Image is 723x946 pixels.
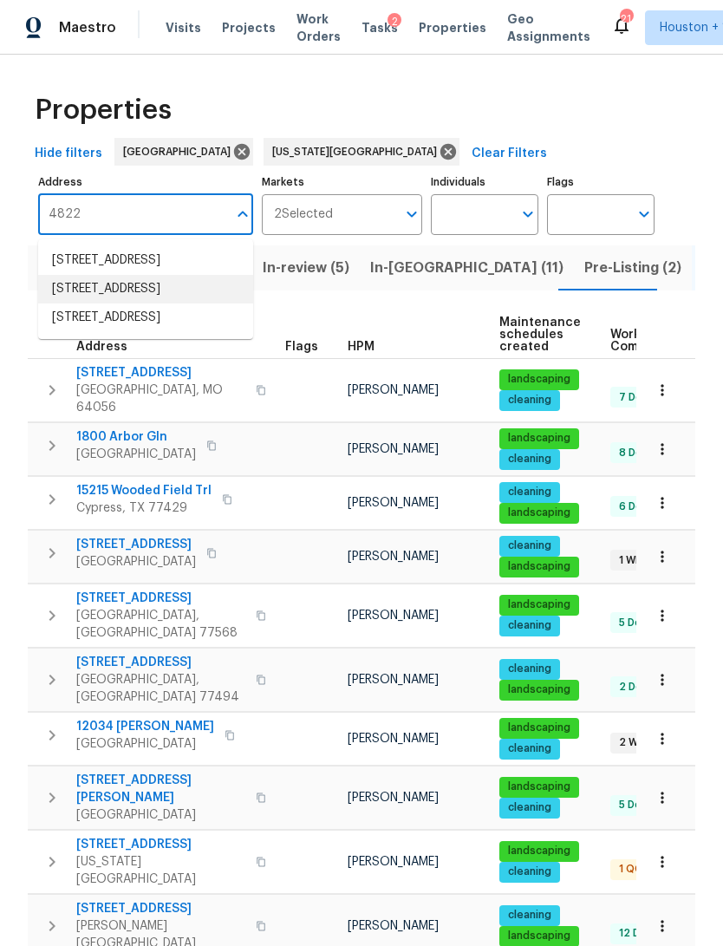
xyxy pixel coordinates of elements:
[285,341,318,353] span: Flags
[348,443,439,455] span: [PERSON_NAME]
[38,303,253,332] li: [STREET_ADDRESS]
[632,202,656,226] button: Open
[501,682,577,697] span: landscaping
[76,735,214,753] span: [GEOGRAPHIC_DATA]
[501,908,558,923] span: cleaning
[501,618,558,633] span: cleaning
[76,671,245,706] span: [GEOGRAPHIC_DATA], [GEOGRAPHIC_DATA] 77494
[38,177,253,187] label: Address
[76,364,245,382] span: [STREET_ADDRESS]
[388,13,401,30] div: 2
[114,138,253,166] div: [GEOGRAPHIC_DATA]
[507,10,590,45] span: Geo Assignments
[501,372,577,387] span: landscaping
[419,19,486,36] span: Properties
[612,926,667,941] span: 12 Done
[264,138,459,166] div: [US_STATE][GEOGRAPHIC_DATA]
[501,929,577,943] span: landscaping
[501,485,558,499] span: cleaning
[59,19,116,36] span: Maestro
[76,499,212,517] span: Cypress, TX 77429
[612,499,662,514] span: 6 Done
[274,207,333,222] span: 2 Selected
[499,316,581,353] span: Maintenance schedules created
[431,177,538,187] label: Individuals
[400,202,424,226] button: Open
[501,431,577,446] span: landscaping
[501,864,558,879] span: cleaning
[76,772,245,806] span: [STREET_ADDRESS][PERSON_NAME]
[348,920,439,932] span: [PERSON_NAME]
[348,733,439,745] span: [PERSON_NAME]
[35,143,102,165] span: Hide filters
[76,806,245,824] span: [GEOGRAPHIC_DATA]
[610,329,720,353] span: Work Order Completion
[612,446,662,460] span: 8 Done
[501,662,558,676] span: cleaning
[76,836,245,853] span: [STREET_ADDRESS]
[231,202,255,226] button: Close
[296,10,341,45] span: Work Orders
[620,10,632,28] div: 21
[516,202,540,226] button: Open
[501,393,558,408] span: cleaning
[166,19,201,36] span: Visits
[272,143,444,160] span: [US_STATE][GEOGRAPHIC_DATA]
[76,536,196,553] span: [STREET_ADDRESS]
[348,792,439,804] span: [PERSON_NAME]
[501,559,577,574] span: landscaping
[76,341,127,353] span: Address
[370,256,563,280] span: In-[GEOGRAPHIC_DATA] (11)
[76,900,245,917] span: [STREET_ADDRESS]
[465,138,554,170] button: Clear Filters
[263,256,349,280] span: In-review (5)
[348,674,439,686] span: [PERSON_NAME]
[38,246,253,275] li: [STREET_ADDRESS]
[348,551,439,563] span: [PERSON_NAME]
[501,844,577,858] span: landscaping
[38,275,253,303] li: [STREET_ADDRESS]
[348,497,439,509] span: [PERSON_NAME]
[348,384,439,396] span: [PERSON_NAME]
[76,853,245,888] span: [US_STATE][GEOGRAPHIC_DATA]
[35,101,172,119] span: Properties
[501,741,558,756] span: cleaning
[28,138,109,170] button: Hide filters
[612,680,662,695] span: 2 Done
[501,452,558,466] span: cleaning
[76,718,214,735] span: 12034 [PERSON_NAME]
[501,597,577,612] span: landscaping
[222,19,276,36] span: Projects
[348,856,439,868] span: [PERSON_NAME]
[501,721,577,735] span: landscaping
[76,553,196,571] span: [GEOGRAPHIC_DATA]
[76,654,245,671] span: [STREET_ADDRESS]
[361,22,398,34] span: Tasks
[262,177,423,187] label: Markets
[612,390,662,405] span: 7 Done
[612,553,651,568] span: 1 WIP
[76,607,245,642] span: [GEOGRAPHIC_DATA], [GEOGRAPHIC_DATA] 77568
[123,143,238,160] span: [GEOGRAPHIC_DATA]
[348,610,439,622] span: [PERSON_NAME]
[501,506,577,520] span: landscaping
[76,482,212,499] span: 15215 Wooded Field Trl
[76,590,245,607] span: [STREET_ADDRESS]
[584,256,681,280] span: Pre-Listing (2)
[612,735,654,750] span: 2 WIP
[501,780,577,794] span: landscaping
[547,177,655,187] label: Flags
[612,616,661,630] span: 5 Done
[76,428,196,446] span: 1800 Arbor Gln
[612,798,661,812] span: 5 Done
[612,862,649,877] span: 1 QC
[348,341,375,353] span: HPM
[501,800,558,815] span: cleaning
[76,382,245,416] span: [GEOGRAPHIC_DATA], MO 64056
[501,538,558,553] span: cleaning
[76,446,196,463] span: [GEOGRAPHIC_DATA]
[38,194,227,235] input: Search ...
[472,143,547,165] span: Clear Filters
